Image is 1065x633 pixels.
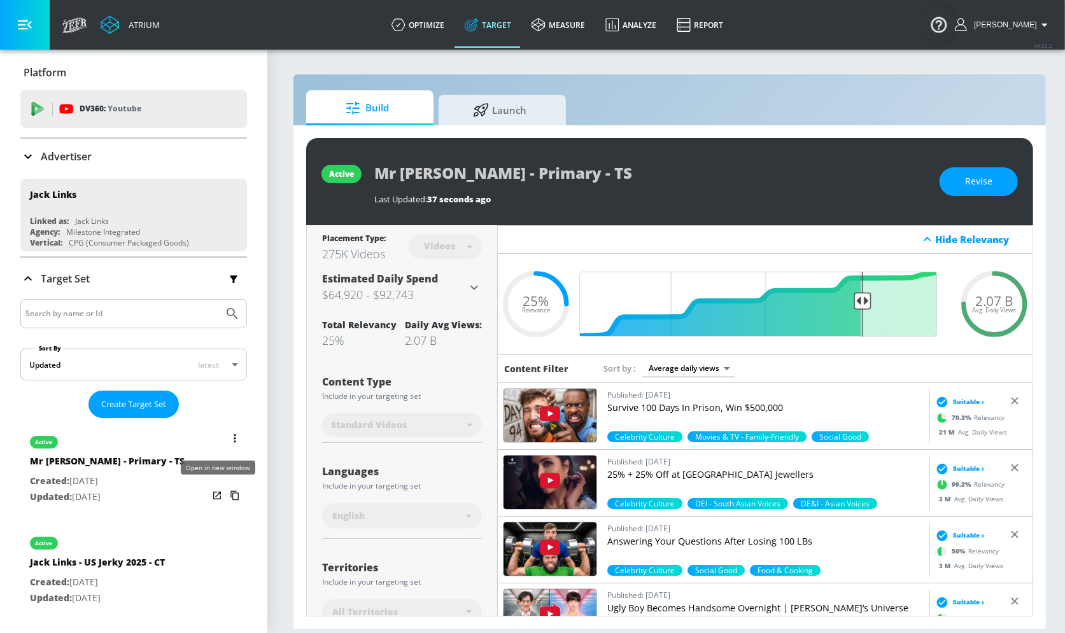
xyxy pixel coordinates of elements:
[498,225,1033,254] div: Hide Relevancy
[933,494,1003,503] div: Avg. Daily Views
[30,216,69,226] div: Linked as:
[504,363,568,375] h6: Content Filter
[123,19,160,31] div: Atrium
[642,359,735,377] div: Average daily views
[607,455,924,468] p: Published: [DATE]
[939,494,954,503] span: 3 M
[30,576,69,588] span: Created:
[933,541,999,560] div: Relevancy
[607,498,682,509] span: Celebrity Culture
[66,226,140,237] div: Milestone Integrated
[935,233,1026,246] div: Hide Relevancy
[69,237,189,248] div: CPG (Consumer Packaged Goods)
[20,139,247,174] div: Advertiser
[20,423,247,514] div: activeMr [PERSON_NAME] - Primary - TSCreated:[DATE]Updated:[DATE]
[451,95,548,125] span: Launch
[30,473,185,489] p: [DATE]
[101,397,166,412] span: Create Target Set
[455,2,521,48] a: Target
[688,498,788,509] span: DEI - South Asian Voices
[607,401,924,414] p: Survive 100 Days In Prison, Win $500,000
[319,93,416,123] span: Build
[30,188,76,200] div: Jack Links
[30,226,60,237] div: Agency:
[20,179,247,251] div: Jack LinksLinked as:Jack LinksAgency:Milestone IntegratedVertical:CPG (Consumer Packaged Goods)
[331,419,407,431] span: Standard Videos
[812,431,869,442] div: 30.5%
[30,455,185,473] div: Mr [PERSON_NAME] - Primary - TS
[322,599,482,625] div: All Territories
[20,524,247,615] div: activeJack Links - US Jerky 2025 - CTCreated:[DATE]Updated:[DATE]
[88,391,179,418] button: Create Target Set
[332,510,365,522] span: English
[607,431,682,442] span: Celebrity Culture
[322,578,482,586] div: Include in your targeting set
[381,2,455,48] a: optimize
[523,294,549,307] span: 25%
[198,359,219,370] span: latest
[504,522,596,576] img: cXu8sTUSTsE
[405,333,482,348] div: 2.07 B
[976,294,1013,307] span: 2.07 B
[952,413,974,422] span: 70.3 %
[329,169,354,179] div: active
[24,66,66,80] p: Platform
[607,565,682,576] div: 50.0%
[322,286,467,303] h3: $64,920 - $92,743
[688,431,807,442] div: 50.0%
[688,431,807,442] span: Movies & TV - Family-Friendly
[20,258,247,300] div: Target Set
[952,480,974,489] span: 99.2 %
[30,592,72,604] span: Updated:
[607,388,924,431] a: Published: [DATE]Survive 100 Days In Prison, Win $500,000
[933,408,1005,427] div: Relevancy
[30,590,165,606] p: [DATE]
[750,565,821,576] div: 30.5%
[427,193,491,205] span: 37 seconds ago
[933,427,1007,436] div: Avg. Daily Views
[332,606,398,618] span: All Territories
[965,174,992,190] span: Revise
[607,522,924,535] p: Published: [DATE]
[973,307,1017,314] span: Avg. Daily Views
[969,20,1037,29] span: login as: kylie.geatz@zefr.com
[322,562,482,573] div: Territories
[953,531,984,540] span: Suitable ›
[20,90,247,128] div: DV360: Youtube
[939,560,954,569] span: 3 M
[30,237,62,248] div: Vertical:
[607,388,924,401] p: Published: [DATE]
[30,475,69,487] span: Created:
[933,475,1005,494] div: Relevancy
[322,503,482,529] div: English
[933,395,984,408] div: Suitable ›
[933,560,1003,570] div: Avg. Daily Views
[607,588,924,602] p: Published: [DATE]
[933,595,984,608] div: Suitable ›
[405,319,482,331] div: Daily Avg Views:
[953,597,984,607] span: Suitable ›
[521,2,595,48] a: measure
[41,150,92,163] p: Advertiser
[504,456,596,509] img: s38AHdzuD1E
[322,482,482,490] div: Include in your targeting set
[607,468,924,481] p: 25% + 25% Off at [GEOGRAPHIC_DATA] Jewellers
[322,272,438,286] span: Estimated Daily Spend
[322,393,482,400] div: Include in your targeting set
[30,490,72,503] span: Updated:
[322,319,397,331] div: Total Relevancy
[793,498,877,509] div: 50.0%
[952,613,974,623] span: 70.3 %
[30,574,165,590] p: [DATE]
[322,377,482,387] div: Content Type
[952,546,968,556] span: 50 %
[607,498,682,509] div: 99.2%
[607,565,682,576] span: Celebrity Culture
[36,540,53,546] div: active
[607,431,682,442] div: 70.3%
[607,602,924,615] p: Ugly Boy Becomes Handsome Overnight | [PERSON_NAME]’s Universe
[80,102,141,116] p: DV360:
[29,359,60,370] div: Updated
[108,102,141,115] p: Youtube
[939,427,958,436] span: 21 M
